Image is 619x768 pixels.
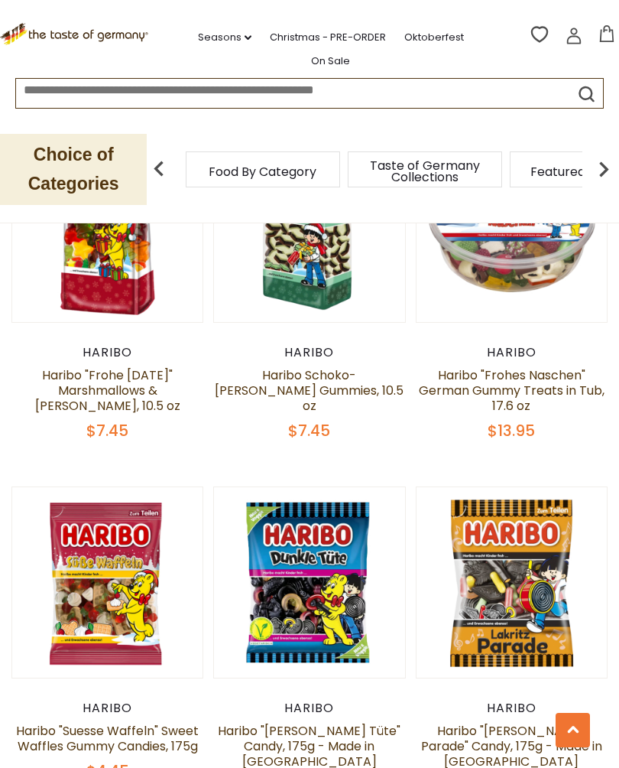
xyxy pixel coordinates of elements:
span: $7.45 [288,420,330,441]
div: Haribo [416,345,608,360]
div: Haribo [416,701,608,716]
div: Haribo [11,345,203,360]
a: Haribo "Suesse Waffeln" Sweet Waffles Gummy Candies, 175g [16,722,199,755]
a: Oktoberfest [404,29,464,46]
div: Haribo [213,345,405,360]
img: Haribo [416,487,607,678]
img: Haribo [12,132,203,322]
a: Haribo Schoko-[PERSON_NAME] Gummies, 10.5 oz [215,366,403,415]
a: Food By Category [209,166,316,177]
a: Haribo "Frohes Naschen" German Gummy Treats in Tub, 17.6 oz [419,366,604,415]
img: Haribo [214,132,404,322]
a: Taste of Germany Collections [364,160,486,183]
div: Haribo [213,701,405,716]
img: previous arrow [144,154,174,184]
span: $7.45 [86,420,128,441]
a: Seasons [198,29,251,46]
img: Haribo [416,132,607,322]
a: Haribo "Frohe [DATE]" Marshmallows & [PERSON_NAME], 10.5 oz [35,366,180,415]
a: Christmas - PRE-ORDER [270,29,386,46]
img: Haribo [214,487,404,678]
img: next arrow [588,154,619,184]
a: On Sale [311,53,350,70]
div: Haribo [11,701,203,716]
img: Haribo [12,487,203,678]
span: $13.95 [488,420,535,441]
